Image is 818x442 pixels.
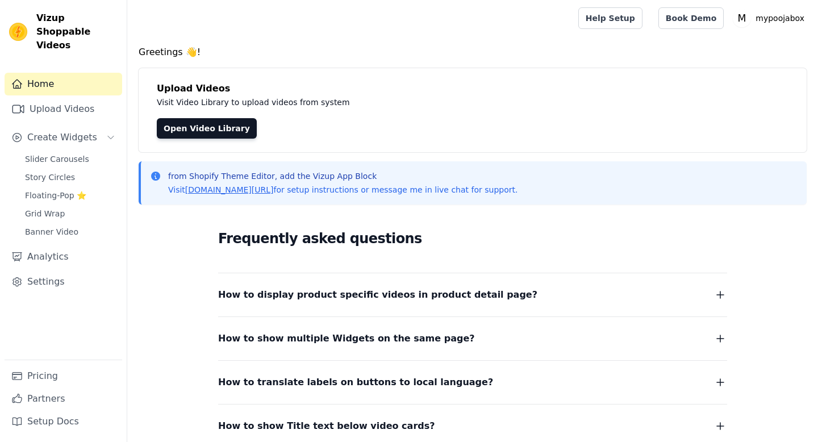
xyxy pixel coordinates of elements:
[18,169,122,185] a: Story Circles
[5,365,122,387] a: Pricing
[751,8,809,28] p: mypoojabox
[18,206,122,222] a: Grid Wrap
[27,131,97,144] span: Create Widgets
[218,374,727,390] button: How to translate labels on buttons to local language?
[218,374,493,390] span: How to translate labels on buttons to local language?
[18,151,122,167] a: Slider Carousels
[168,170,517,182] p: from Shopify Theme Editor, add the Vizup App Block
[218,287,727,303] button: How to display product specific videos in product detail page?
[733,8,809,28] button: M mypoojabox
[218,331,727,347] button: How to show multiple Widgets on the same page?
[658,7,724,29] a: Book Demo
[218,227,727,250] h2: Frequently asked questions
[25,190,86,201] span: Floating-Pop ⭐
[5,270,122,293] a: Settings
[157,95,666,109] p: Visit Video Library to upload videos from system
[168,184,517,195] p: Visit for setup instructions or message me in live chat for support.
[5,387,122,410] a: Partners
[578,7,642,29] a: Help Setup
[5,410,122,433] a: Setup Docs
[185,185,274,194] a: [DOMAIN_NAME][URL]
[25,153,89,165] span: Slider Carousels
[5,73,122,95] a: Home
[25,172,75,183] span: Story Circles
[25,208,65,219] span: Grid Wrap
[139,45,807,59] h4: Greetings 👋!
[157,118,257,139] a: Open Video Library
[738,12,746,24] text: M
[18,224,122,240] a: Banner Video
[218,418,727,434] button: How to show Title text below video cards?
[36,11,118,52] span: Vizup Shoppable Videos
[5,126,122,149] button: Create Widgets
[157,82,788,95] h4: Upload Videos
[5,98,122,120] a: Upload Videos
[9,23,27,41] img: Vizup
[218,331,475,347] span: How to show multiple Widgets on the same page?
[18,187,122,203] a: Floating-Pop ⭐
[5,245,122,268] a: Analytics
[218,287,537,303] span: How to display product specific videos in product detail page?
[218,418,435,434] span: How to show Title text below video cards?
[25,226,78,237] span: Banner Video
